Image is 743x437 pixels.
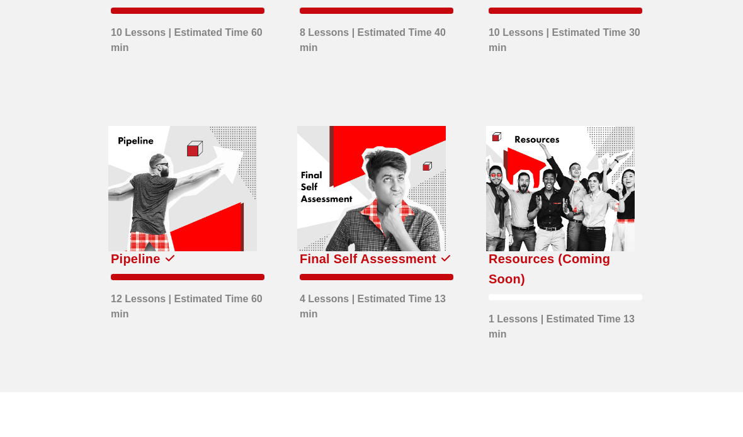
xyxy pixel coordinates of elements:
div: 10 Lessons | Estimated Time 60 min [111,20,264,56]
div: 12 Lessons | Estimated Time 60 min [111,286,264,322]
div: Pipeline [111,249,161,270]
div: Final Self Assessment [300,249,436,270]
div: Resources (Coming Soon) [489,249,642,290]
div: 10 Lessons | Estimated Time 30 min [489,20,642,56]
div: 8 Lessons | Estimated Time 40 min [300,20,453,56]
div: 1 Lessons | Estimated Time 13 min [489,306,642,343]
div: 4 Lessons | Estimated Time 13 min [300,286,453,322]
